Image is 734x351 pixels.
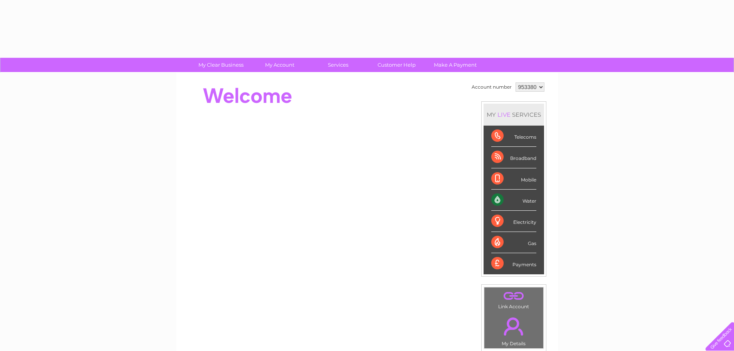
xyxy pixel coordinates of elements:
[496,111,512,118] div: LIVE
[491,190,536,211] div: Water
[491,253,536,274] div: Payments
[491,211,536,232] div: Electricity
[486,289,541,303] a: .
[486,313,541,340] a: .
[484,287,544,311] td: Link Account
[306,58,370,72] a: Services
[484,311,544,349] td: My Details
[423,58,487,72] a: Make A Payment
[484,104,544,126] div: MY SERVICES
[491,147,536,168] div: Broadband
[491,126,536,147] div: Telecoms
[491,232,536,253] div: Gas
[248,58,311,72] a: My Account
[491,168,536,190] div: Mobile
[470,81,514,94] td: Account number
[189,58,253,72] a: My Clear Business
[365,58,428,72] a: Customer Help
